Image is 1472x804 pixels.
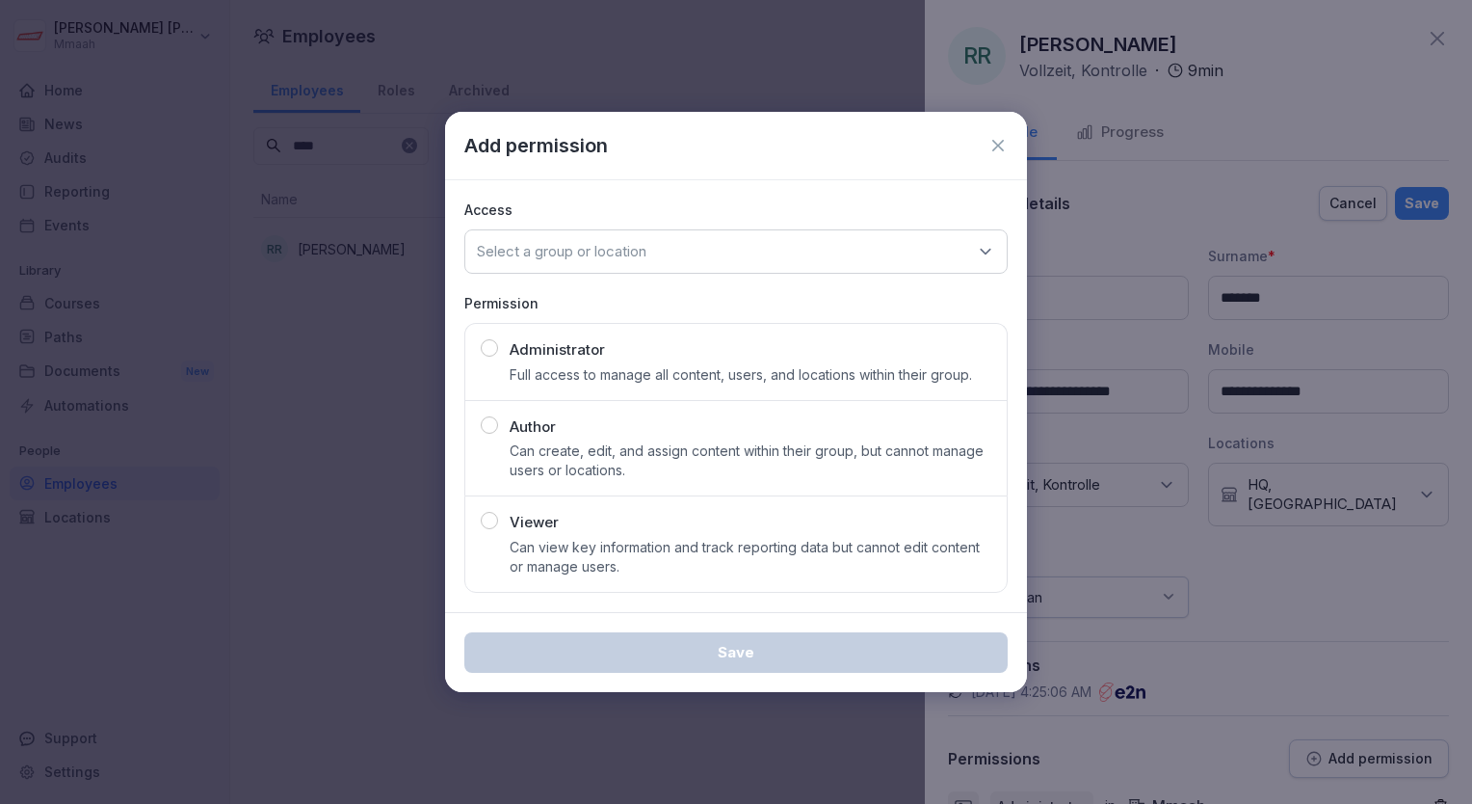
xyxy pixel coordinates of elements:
p: Viewer [510,512,559,534]
p: Can view key information and track reporting data but cannot edit content or manage users. [510,538,991,576]
p: Add permission [464,131,608,160]
p: Permission [464,293,1008,313]
p: Author [510,416,556,439]
p: Can create, edit, and assign content within their group, but cannot manage users or locations. [510,442,991,480]
p: Administrator [510,339,605,362]
p: Access [464,200,1008,220]
p: Full access to manage all content, users, and locations within their group. [510,365,972,385]
p: Select a group or location [477,242,646,261]
button: Save [464,632,1008,673]
div: Save [480,642,992,663]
